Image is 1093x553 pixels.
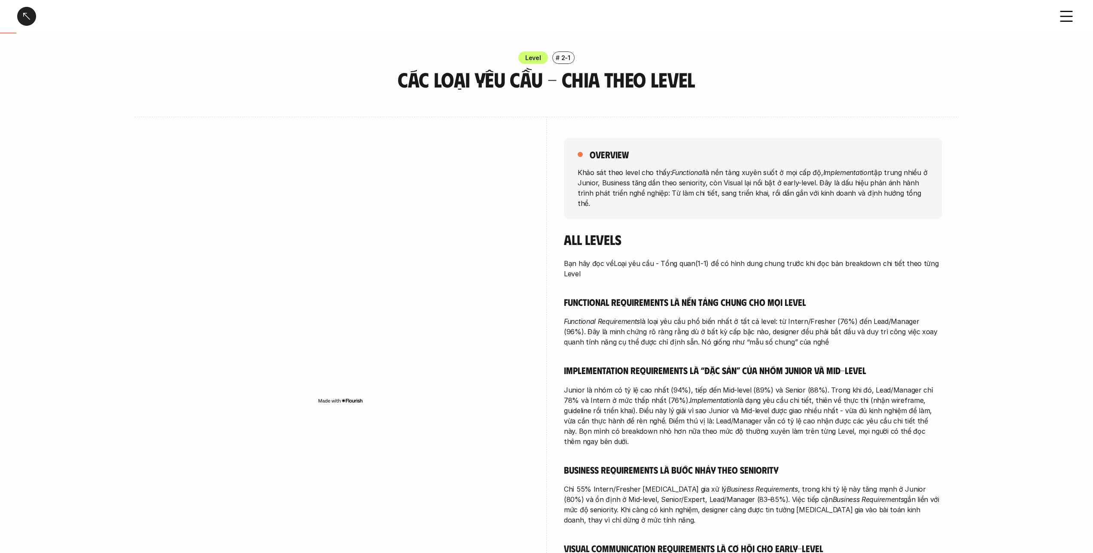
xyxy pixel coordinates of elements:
h5: Functional Requirements là nền tảng chung cho mọi level [564,296,942,308]
em: Implementation [690,396,738,405]
img: Made with Flourish [318,397,363,404]
h5: overview [590,148,629,160]
h5: Business Requirements là bước nhảy theo seniority [564,464,942,476]
p: 2-1 [561,53,570,62]
em: Business Requirements [727,485,798,493]
a: Loại yêu cầu - Tổng quan [614,259,695,268]
p: Junior là nhóm có tỷ lệ cao nhất (94%), tiếp đến Mid-level (89%) và Senior (88%). Trong khi đó, L... [564,385,942,447]
h3: Các loại yêu cầu - Chia theo level [364,68,729,91]
h6: # [556,54,560,61]
iframe: Interactive or visual content [152,138,530,396]
p: là loại yêu cầu phổ biến nhất ở tất cả level: từ Intern/Fresher (76%) đến Lead/Manager (96%). Đây... [564,316,942,347]
em: Functional [672,168,703,176]
em: Business Requirements [833,495,904,504]
p: Bạn hãy đọc về (1-1) để có hình dung chung trước khi đọc bản breakdown chi tiết theo từng Level [564,258,942,279]
h5: Implementation Requirements là “đặc sản” của nhóm Junior và Mid-level [564,364,942,376]
p: Khảo sát theo level cho thấy: là nền tảng xuyên suốt ở mọi cấp độ, tập trung nhiều ở Junior, Busi... [578,167,928,208]
p: Chỉ 55% Intern/Fresher [MEDICAL_DATA] gia xử lý , trong khi tỷ lệ này tăng mạnh ở Junior (80%) và... [564,484,942,525]
em: Implementation [823,168,871,176]
em: Functional Requirements [564,317,640,326]
h4: All levels [564,231,942,248]
p: Level [525,53,541,62]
